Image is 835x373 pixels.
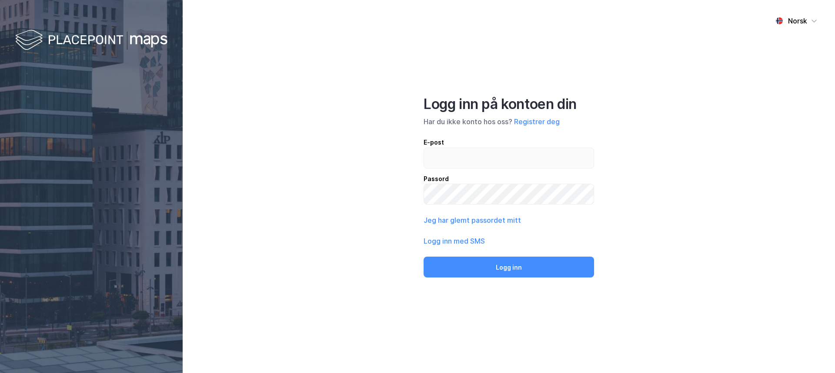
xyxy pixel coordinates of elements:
div: E-post [424,137,594,148]
div: Har du ikke konto hos oss? [424,116,594,127]
div: Passord [424,174,594,184]
img: logo-white.f07954bde2210d2a523dddb988cd2aa7.svg [15,28,167,53]
button: Logg inn [424,257,594,277]
button: Registrer deg [514,116,560,127]
div: Logg inn på kontoen din [424,96,594,113]
div: Norsk [788,16,807,26]
button: Jeg har glemt passordet mitt [424,215,521,225]
button: Logg inn med SMS [424,236,485,246]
